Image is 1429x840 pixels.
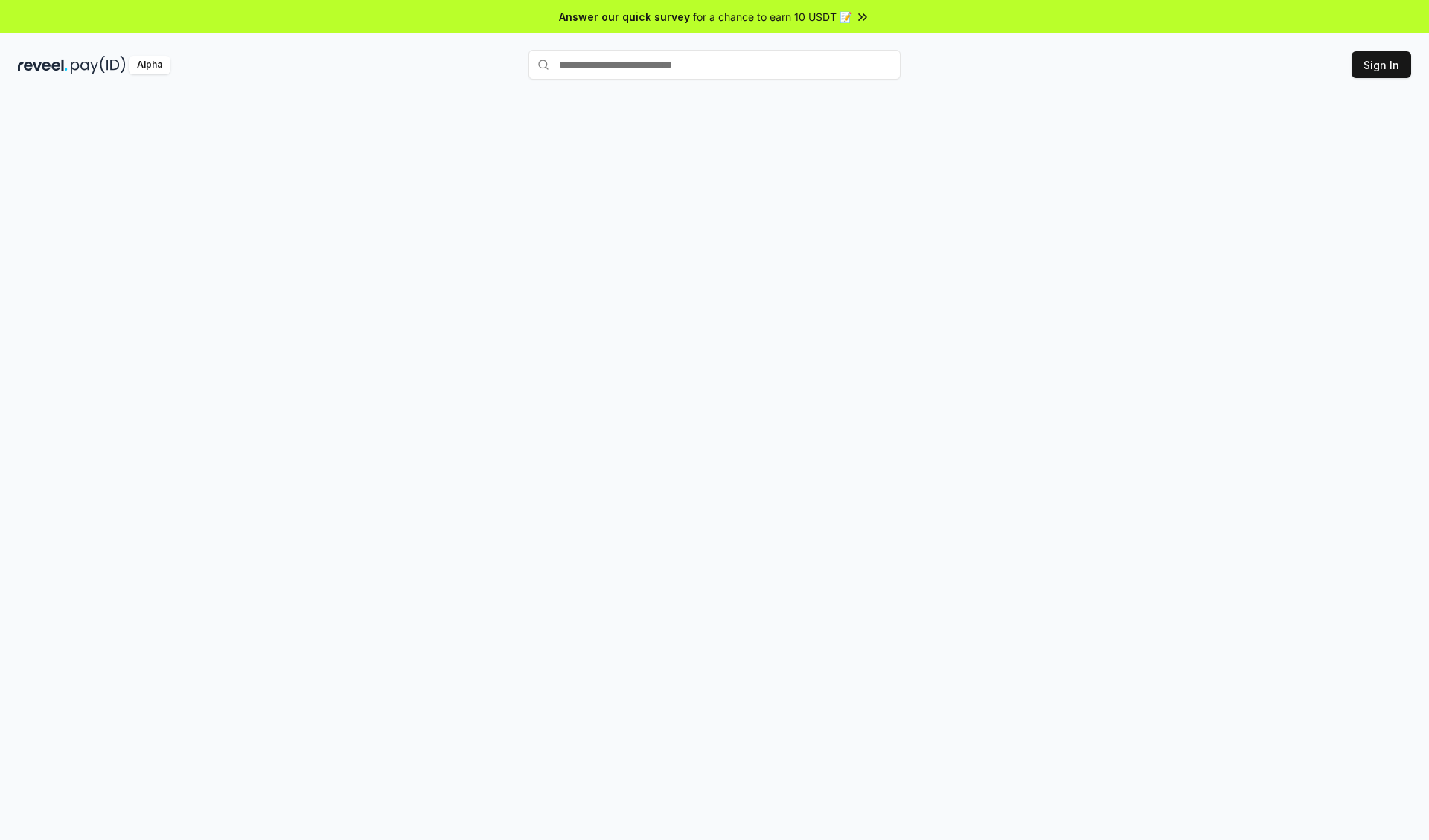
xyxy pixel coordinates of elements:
img: reveel_dark [18,56,68,74]
span: Answer our quick survey [559,9,690,25]
img: pay_id [71,56,126,74]
div: Alpha [129,56,170,74]
button: Sign In [1352,51,1411,78]
span: for a chance to earn 10 USDT 📝 [693,9,852,25]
